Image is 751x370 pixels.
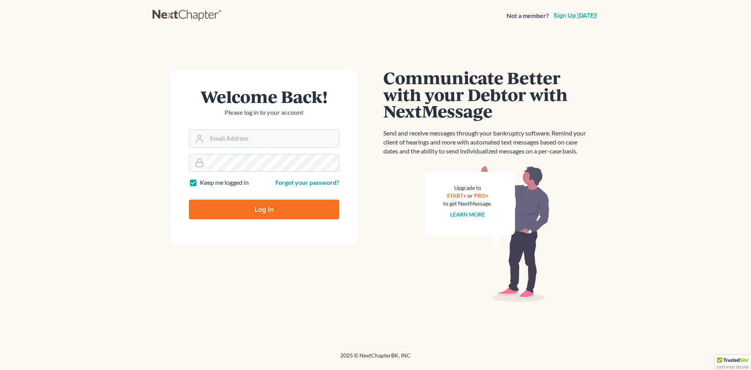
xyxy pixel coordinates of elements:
[189,88,339,105] h1: Welcome Back!
[474,192,489,199] a: PRO+
[443,184,492,192] div: Upgrade to
[552,13,598,19] a: Sign up [DATE]!
[715,355,751,370] div: TrustedSite Certified
[275,179,339,186] a: Forgot your password?
[383,129,591,156] p: Send and receive messages through your bankruptcy software. Remind your client of hearings and mo...
[200,178,249,187] label: Keep me logged in
[443,200,492,208] div: to get NextMessage.
[507,11,549,20] strong: Not a member?
[207,130,339,147] input: Email Address
[424,165,550,302] img: nextmessage_bg-59042aed3d76b12b5cd301f8e5b87938c9018125f34e5fa2b7a6b67550977c72.svg
[153,352,598,366] div: 2025 © NextChapterBK, INC
[447,192,466,199] a: START+
[450,211,485,218] a: Learn more
[383,69,591,119] h1: Communicate Better with your Debtor with NextMessage
[189,108,339,117] p: Please log in to your account
[467,192,473,199] span: or
[189,200,339,219] input: Log In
